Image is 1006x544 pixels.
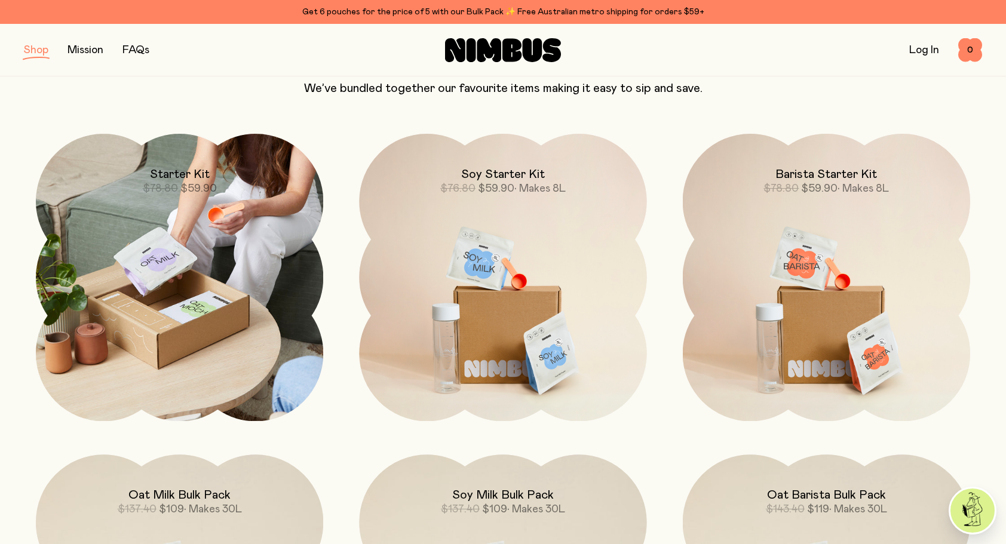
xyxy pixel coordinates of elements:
[514,183,566,194] span: • Makes 8L
[958,38,982,62] button: 0
[36,134,323,421] a: Starter Kit$78.80$59.90
[150,167,210,182] h2: Starter Kit
[184,504,242,515] span: • Makes 30L
[838,183,889,194] span: • Makes 8L
[143,183,178,194] span: $78.80
[24,81,982,96] p: We’ve bundled together our favourite items making it easy to sip and save.
[763,183,799,194] span: $78.80
[68,45,103,56] a: Mission
[461,167,545,182] h2: Soy Starter Kit
[801,183,838,194] span: $59.90
[683,134,970,421] a: Barista Starter Kit$78.80$59.90• Makes 8L
[159,504,184,515] span: $109
[122,45,149,56] a: FAQs
[482,504,507,515] span: $109
[118,504,157,515] span: $137.40
[950,488,995,533] img: agent
[478,183,514,194] span: $59.90
[128,488,231,502] h2: Oat Milk Bulk Pack
[180,183,217,194] span: $59.90
[909,45,939,56] a: Log In
[807,504,829,515] span: $119
[359,134,646,421] a: Soy Starter Kit$76.80$59.90• Makes 8L
[507,504,565,515] span: • Makes 30L
[440,183,476,194] span: $76.80
[775,167,877,182] h2: Barista Starter Kit
[452,488,554,502] h2: Soy Milk Bulk Pack
[767,488,886,502] h2: Oat Barista Bulk Pack
[24,5,982,19] div: Get 6 pouches for the price of 5 with our Bulk Pack ✨ Free Australian metro shipping for orders $59+
[829,504,887,515] span: • Makes 30L
[441,504,480,515] span: $137.40
[766,504,805,515] span: $143.40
